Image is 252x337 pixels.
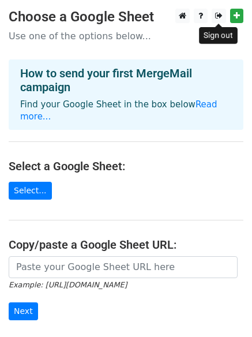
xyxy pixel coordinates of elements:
[9,30,243,42] p: Use one of the options below...
[9,256,238,278] input: Paste your Google Sheet URL here
[20,99,217,122] a: Read more...
[20,99,232,123] p: Find your Google Sheet in the box below
[9,280,127,289] small: Example: [URL][DOMAIN_NAME]
[9,238,243,252] h4: Copy/paste a Google Sheet URL:
[9,9,243,25] h3: Choose a Google Sheet
[9,182,52,200] a: Select...
[199,27,238,44] div: Sign out
[9,302,38,320] input: Next
[20,66,232,94] h4: How to send your first MergeMail campaign
[9,159,243,173] h4: Select a Google Sheet:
